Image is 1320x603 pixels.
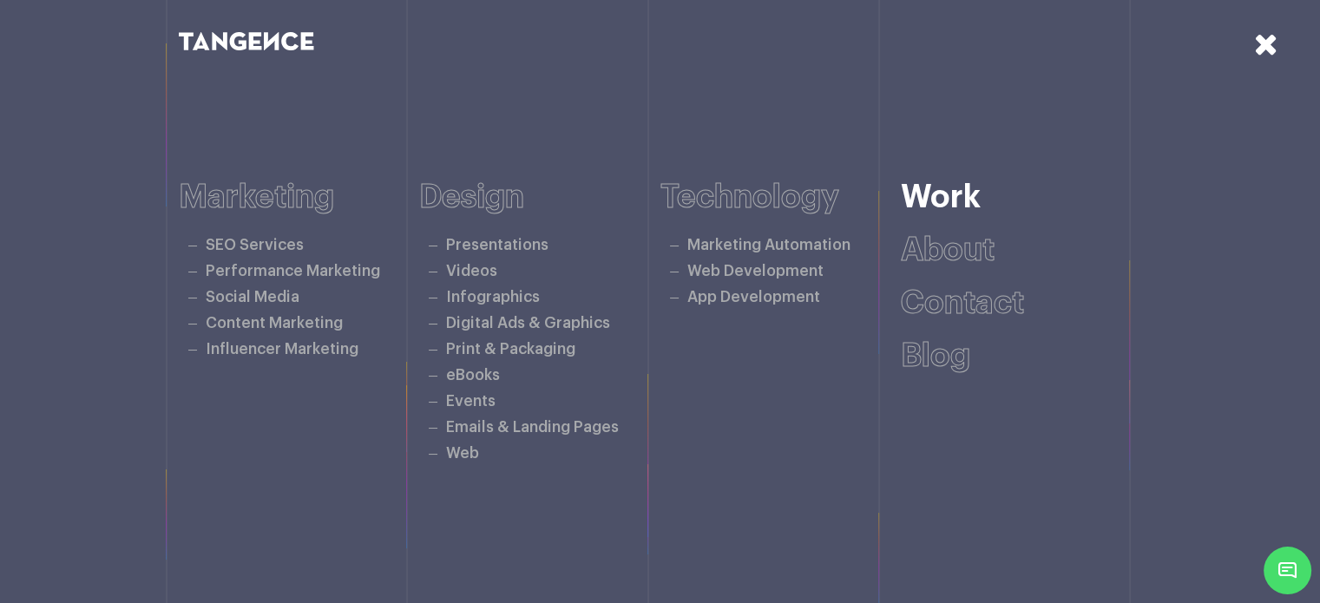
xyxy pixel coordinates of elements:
[419,180,660,215] h6: Design
[179,180,420,215] h6: Marketing
[687,264,824,279] a: Web Development
[206,264,380,279] a: Performance Marketing
[446,420,619,435] a: Emails & Landing Pages
[446,342,575,357] a: Print & Packaging
[901,340,970,372] a: Blog
[901,181,981,213] a: Work
[206,316,343,331] a: Content Marketing
[446,290,540,305] a: Infographics
[446,368,500,383] a: eBooks
[446,264,497,279] a: Videos
[1264,547,1311,594] span: Chat Widget
[446,394,496,409] a: Events
[901,287,1024,319] a: Contact
[660,180,902,215] h6: Technology
[206,238,304,252] a: SEO Services
[446,238,548,252] a: Presentations
[206,342,358,357] a: Influencer Marketing
[446,316,610,331] a: Digital Ads & Graphics
[206,290,299,305] a: Social Media
[901,234,995,266] a: About
[446,446,479,461] a: Web
[687,290,820,305] a: App Development
[687,238,850,252] a: Marketing Automation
